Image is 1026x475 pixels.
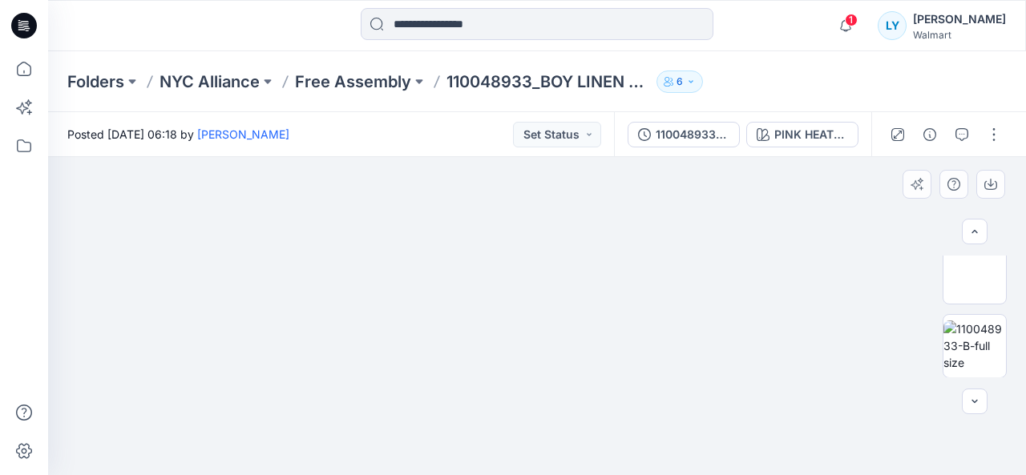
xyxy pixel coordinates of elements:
[656,126,729,143] div: 110048933_ADM_BOY LINEN LIKE SWEATER POLO_0918
[446,70,650,93] p: 110048933_BOY LINEN LIKE SWEATER POLO
[913,29,1006,41] div: Walmart
[746,122,858,147] button: PINK HEATHER
[197,127,289,141] a: [PERSON_NAME]
[774,126,848,143] div: PINK HEATHER
[67,70,124,93] a: Folders
[878,11,907,40] div: LY
[628,122,740,147] button: 110048933_ADM_BOY LINEN LIKE SWEATER POLO_0918
[845,14,858,26] span: 1
[295,70,411,93] a: Free Assembly
[917,122,943,147] button: Details
[913,10,1006,29] div: [PERSON_NAME]
[160,70,260,93] a: NYC Alliance
[677,73,683,91] p: 6
[943,320,1006,371] img: 110048933-B-full size
[67,126,289,143] span: Posted [DATE] 06:18 by
[656,70,703,93] button: 6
